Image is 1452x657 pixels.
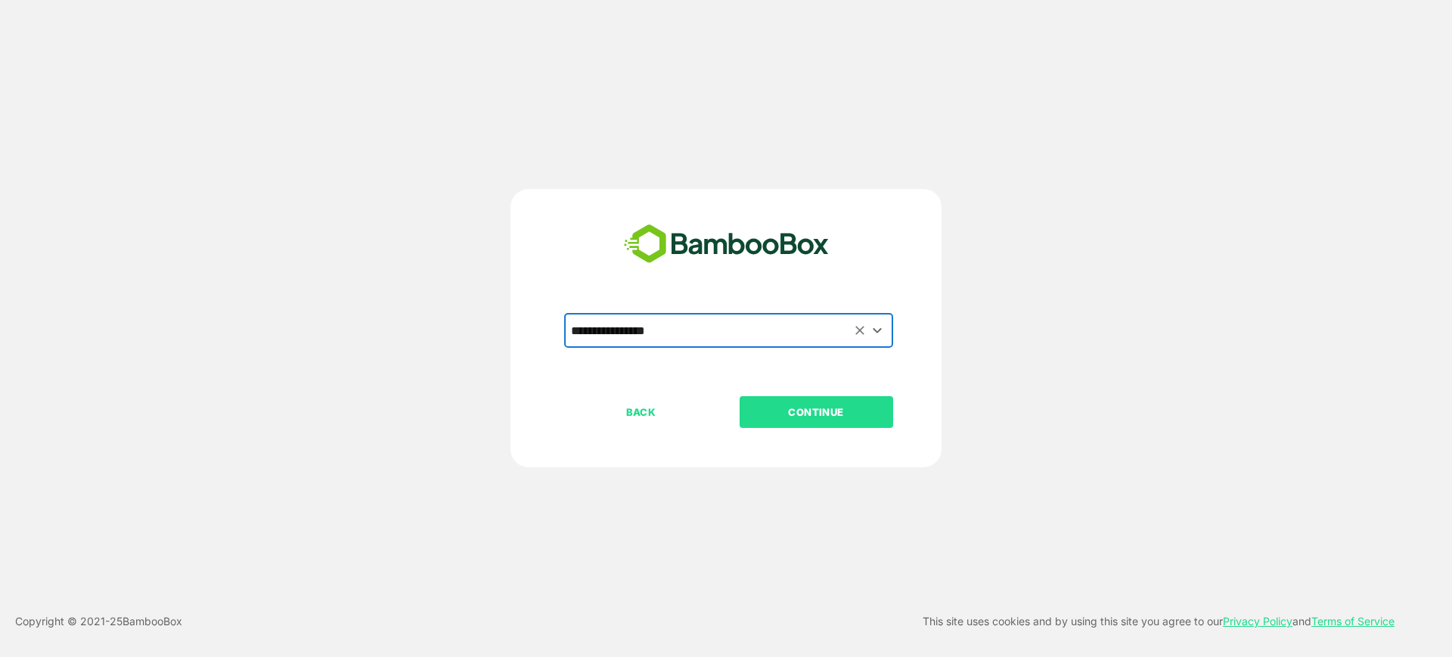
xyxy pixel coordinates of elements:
button: BACK [564,396,718,428]
p: CONTINUE [740,404,892,420]
button: Open [867,320,888,340]
p: Copyright © 2021- 25 BambooBox [15,612,182,631]
button: CONTINUE [740,396,893,428]
img: bamboobox [616,219,837,269]
p: This site uses cookies and by using this site you agree to our and [923,612,1395,631]
a: Terms of Service [1311,615,1395,628]
button: Clear [852,321,869,339]
p: BACK [566,404,717,420]
a: Privacy Policy [1223,615,1292,628]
